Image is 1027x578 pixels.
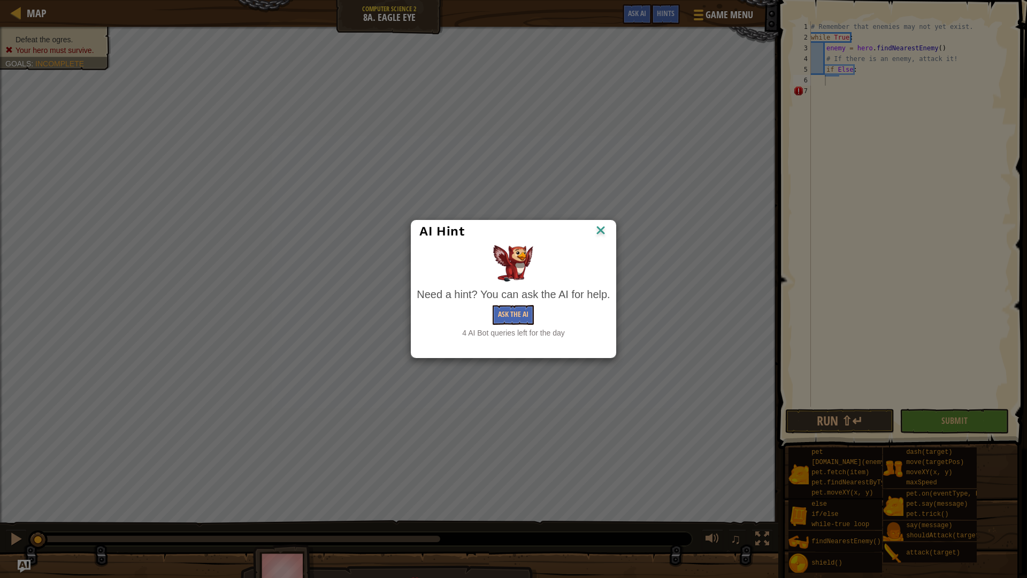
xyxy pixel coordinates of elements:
[594,223,608,239] img: IconClose.svg
[419,224,464,239] span: AI Hint
[493,245,533,282] img: AI Hint Animal
[417,328,610,338] div: 4 AI Bot queries left for the day
[417,287,610,302] div: Need a hint? You can ask the AI for help.
[493,305,534,325] button: Ask the AI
